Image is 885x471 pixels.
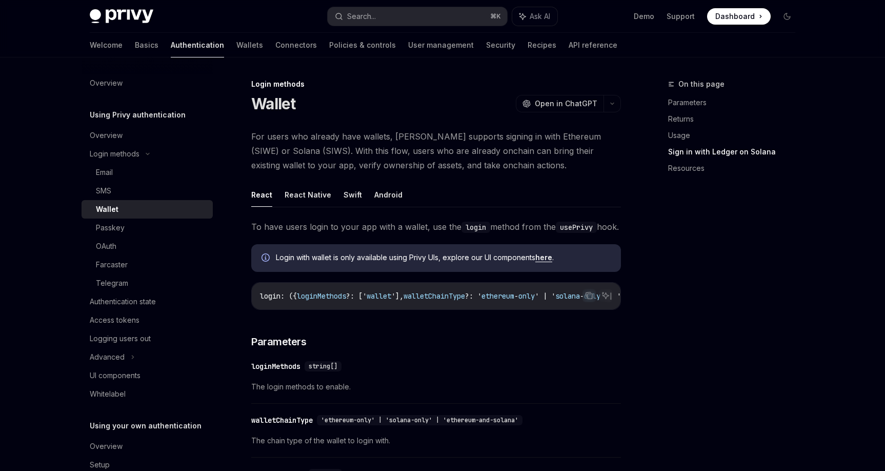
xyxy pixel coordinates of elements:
div: walletChainType [251,415,313,425]
div: Overview [90,77,123,89]
a: Usage [668,127,803,144]
span: 'ethereum-only' | 'solana-only' | 'ethereum-and-solana' [321,416,518,424]
span: ethereum [481,291,514,301]
a: Security [486,33,515,57]
span: login [260,291,280,301]
span: loginMethods [297,291,346,301]
a: Overview [82,437,213,456]
a: Support [667,11,695,22]
a: Returns [668,111,803,127]
button: Android [374,183,403,207]
div: Overview [90,440,123,453]
span: Parameters [251,335,306,349]
button: React [251,183,272,207]
code: login [461,222,490,233]
button: Swift [344,183,362,207]
code: usePrivy [556,222,597,233]
span: Dashboard [715,11,755,22]
div: Whitelabel [90,388,126,400]
button: Copy the contents from the code block [582,289,596,302]
span: Ask AI [530,11,550,22]
div: Wallet [96,203,118,215]
div: Login methods [251,79,621,89]
div: Access tokens [90,314,139,326]
a: Overview [82,74,213,92]
div: SMS [96,185,111,197]
a: API reference [569,33,617,57]
button: Search...⌘K [328,7,507,26]
span: ' | ' [535,291,555,301]
div: OAuth [96,240,116,252]
a: Farcaster [82,256,213,274]
span: For users who already have wallets, [PERSON_NAME] supports signing in with Ethereum (SIWE) or Sol... [251,129,621,172]
div: Passkey [96,222,125,234]
div: loginMethods [251,361,300,371]
span: '], [391,291,404,301]
a: Access tokens [82,311,213,329]
svg: Info [262,253,272,264]
a: Policies & controls [329,33,396,57]
a: Resources [668,160,803,176]
div: Advanced [90,351,125,363]
span: solana [555,291,580,301]
span: only [518,291,535,301]
a: Welcome [90,33,123,57]
a: Wallet [82,200,213,219]
span: wallet [367,291,391,301]
div: UI components [90,369,140,382]
a: OAuth [82,237,213,256]
span: : ({ [280,291,297,301]
span: On this page [678,78,725,90]
span: ?: [' [346,291,367,301]
h1: Wallet [251,94,296,113]
div: Farcaster [96,259,128,271]
a: Telegram [82,274,213,292]
span: To have users login to your app with a wallet, use the method from the hook. [251,220,621,234]
div: Login methods [90,148,139,160]
a: Whitelabel [82,385,213,403]
button: Ask AI [512,7,557,26]
div: Email [96,166,113,179]
div: Authentication state [90,296,156,308]
a: Passkey [82,219,213,237]
a: Overview [82,126,213,145]
img: dark logo [90,9,153,24]
span: - [514,291,518,301]
span: walletChainType [404,291,465,301]
button: React Native [285,183,331,207]
span: ⌘ K [490,12,501,21]
a: Recipes [528,33,556,57]
span: string[] [309,362,337,370]
span: Login with wallet is only available using Privy UIs, explore our UI components . [276,252,611,263]
span: Open in ChatGPT [535,99,597,109]
span: The login methods to enable. [251,381,621,393]
span: ?: ' [465,291,481,301]
button: Ask AI [599,289,612,302]
a: here [535,253,552,262]
button: Toggle dark mode [779,8,795,25]
a: Sign in with Ledger on Solana [668,144,803,160]
span: - [580,291,584,301]
span: The chain type of the wallet to login with. [251,435,621,447]
a: UI components [82,366,213,385]
a: Authentication state [82,292,213,311]
a: Connectors [275,33,317,57]
a: Email [82,163,213,182]
a: Parameters [668,94,803,111]
a: SMS [82,182,213,200]
div: Search... [347,10,376,23]
div: Logging users out [90,332,151,345]
h5: Using Privy authentication [90,109,186,121]
h5: Using your own authentication [90,420,202,432]
a: Demo [634,11,654,22]
a: Wallets [236,33,263,57]
div: Overview [90,129,123,142]
a: User management [408,33,474,57]
a: Basics [135,33,158,57]
button: Open in ChatGPT [516,95,604,112]
a: Logging users out [82,329,213,348]
a: Authentication [171,33,224,57]
div: Telegram [96,277,128,289]
div: Setup [90,459,110,471]
a: Dashboard [707,8,771,25]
